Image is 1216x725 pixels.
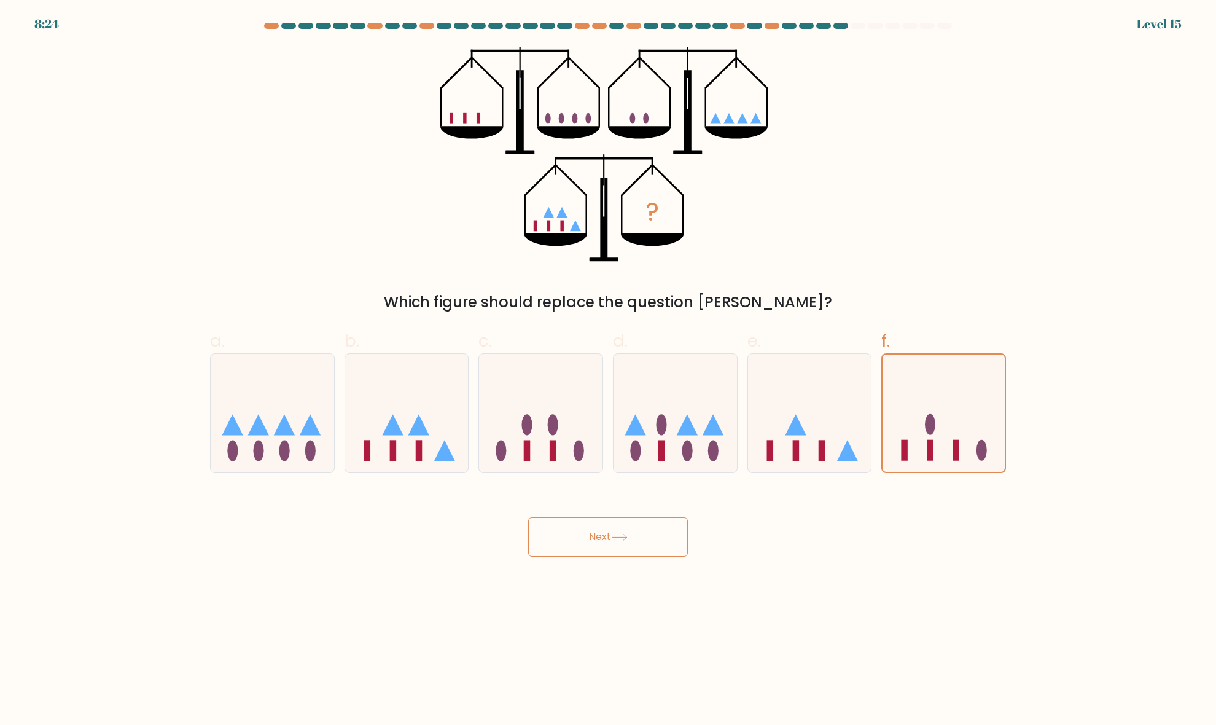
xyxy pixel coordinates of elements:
[345,329,359,353] span: b.
[478,329,492,353] span: c.
[528,517,688,557] button: Next
[210,329,225,353] span: a.
[217,291,999,313] div: Which figure should replace the question [PERSON_NAME]?
[613,329,628,353] span: d.
[34,15,59,33] div: 8:24
[747,329,761,353] span: e.
[1137,15,1182,33] div: Level 15
[645,194,659,229] tspan: ?
[881,329,890,353] span: f.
